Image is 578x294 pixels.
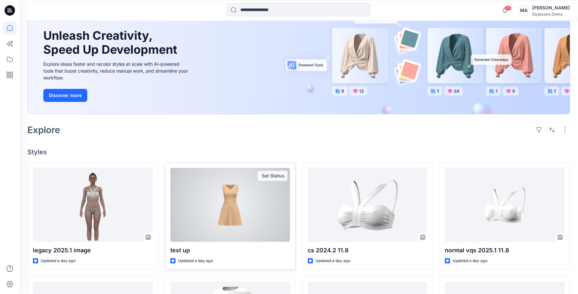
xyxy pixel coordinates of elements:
[504,6,512,11] span: 45
[170,246,290,255] p: test up
[453,258,487,264] p: Updated a day ago
[518,5,529,16] div: MA
[33,246,153,255] p: legacy 2025.1 image
[532,12,570,17] div: Stylezone Demo
[41,258,76,264] p: Updated a day ago
[43,89,190,102] a: Discover more
[445,246,565,255] p: normal vqs 2025.1 11.8
[170,168,290,242] a: test up
[316,258,350,264] p: Updated a day ago
[43,89,87,102] button: Discover more
[33,168,153,242] a: legacy 2025.1 image
[308,246,428,255] p: cs 2024.2 11.8
[178,258,213,264] p: Updated a day ago
[532,4,570,12] div: [PERSON_NAME]
[308,168,428,242] a: cs 2024.2 11.8
[445,168,565,242] a: normal vqs 2025.1 11.8
[43,61,190,81] div: Explore ideas faster and recolor styles at scale with AI-powered tools that boost creativity, red...
[27,148,570,156] h4: Styles
[27,125,60,135] h2: Explore
[43,29,180,57] h1: Unleash Creativity, Speed Up Development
